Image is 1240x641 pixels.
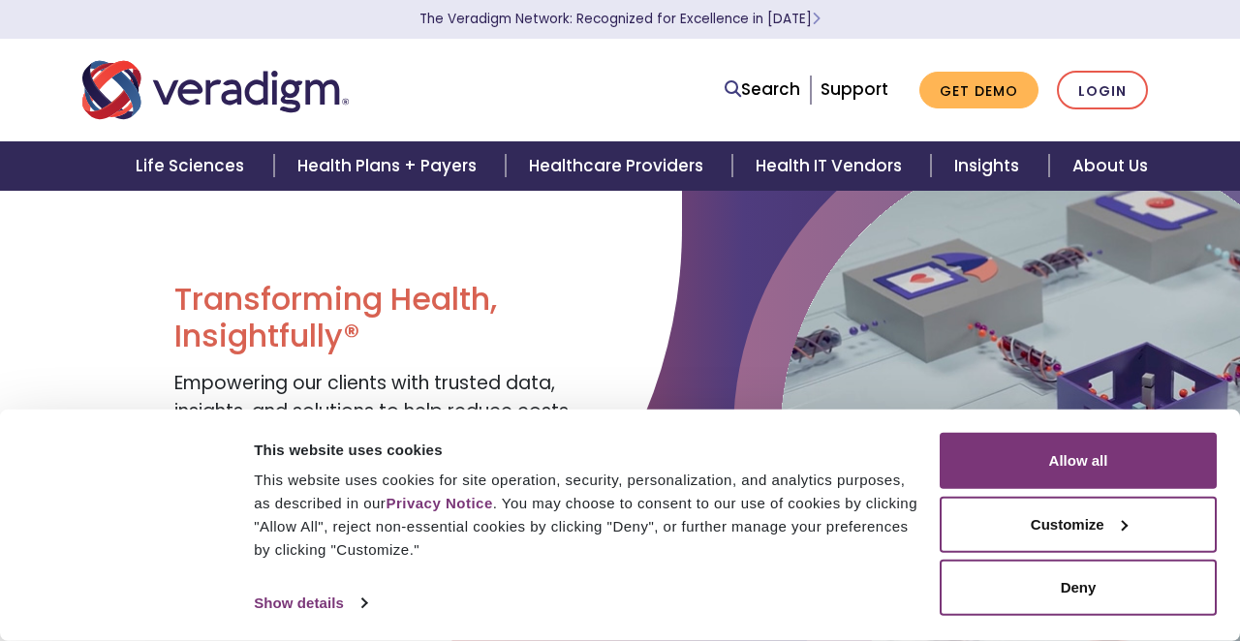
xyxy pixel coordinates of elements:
[506,141,732,191] a: Healthcare Providers
[812,10,821,28] span: Learn More
[274,141,506,191] a: Health Plans + Payers
[254,438,917,461] div: This website uses cookies
[940,560,1217,616] button: Deny
[732,141,931,191] a: Health IT Vendors
[112,141,273,191] a: Life Sciences
[919,72,1038,109] a: Get Demo
[254,469,917,562] div: This website uses cookies for site operation, security, personalization, and analytics purposes, ...
[725,76,800,103] a: Search
[174,281,605,355] h1: Transforming Health, Insightfully®
[1049,141,1171,191] a: About Us
[174,370,601,479] span: Empowering our clients with trusted data, insights, and solutions to help reduce costs and improv...
[931,141,1048,191] a: Insights
[82,58,349,122] img: Veradigm logo
[940,496,1217,552] button: Customize
[940,433,1217,489] button: Allow all
[821,77,888,101] a: Support
[419,10,821,28] a: The Veradigm Network: Recognized for Excellence in [DATE]Learn More
[254,589,366,618] a: Show details
[1057,71,1148,110] a: Login
[386,495,492,511] a: Privacy Notice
